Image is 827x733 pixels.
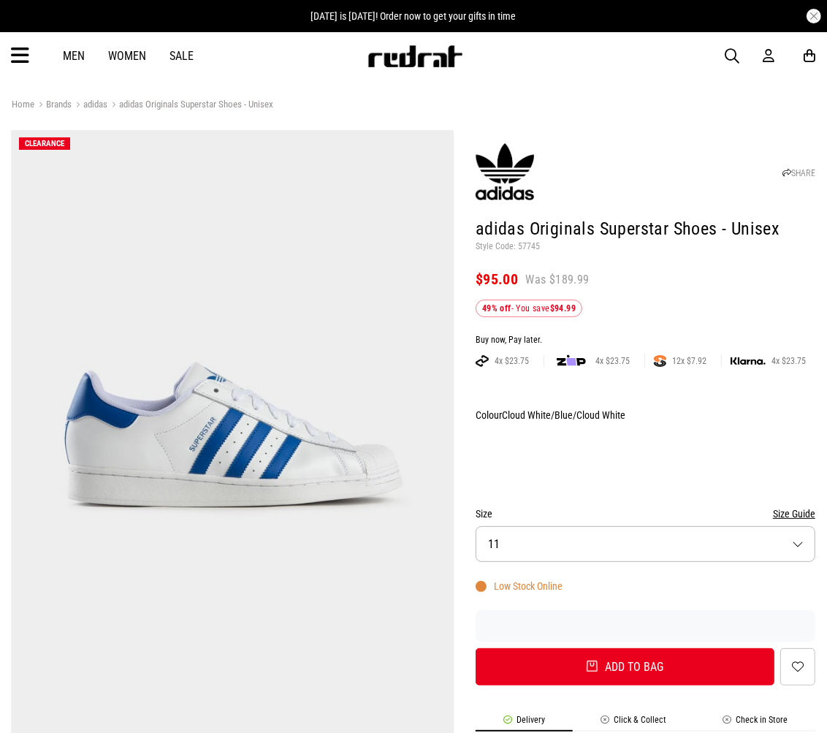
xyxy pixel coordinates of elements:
b: $94.99 [550,303,576,314]
li: Check in Store [695,715,815,732]
div: Colour [476,406,815,424]
button: 11 [476,526,815,562]
a: adidas [72,99,107,113]
button: Add to bag [476,648,774,685]
span: 4x $23.75 [590,355,636,367]
span: $95.00 [476,270,518,288]
a: Women [108,49,146,63]
span: 11 [488,537,500,551]
div: Size [476,505,815,523]
img: KLARNA [731,357,766,365]
p: Style Code: 57745 [476,241,815,253]
img: zip [557,354,586,368]
div: - You save [476,300,582,317]
img: SPLITPAY [654,355,666,367]
a: adidas Originals Superstar Shoes - Unisex [107,99,273,113]
div: Low Stock Online [476,580,563,592]
img: adidas [476,143,534,201]
b: 49% off [482,303,511,314]
a: Home [12,99,34,110]
a: SHARE [782,168,815,178]
button: Size Guide [773,505,815,523]
span: Cloud White/Blue/Cloud White [502,409,625,421]
span: 4x $23.75 [766,355,812,367]
h1: adidas Originals Superstar Shoes - Unisex [476,218,815,241]
span: [DATE] is [DATE]! Order now to get your gifts in time [311,10,517,22]
a: Brands [34,99,72,113]
li: Click & Collect [573,715,694,732]
span: 12x $7.92 [666,355,712,367]
iframe: Customer reviews powered by Trustpilot [476,619,815,634]
li: Delivery [476,715,573,732]
span: CLEARANCE [25,139,64,148]
a: Sale [169,49,194,63]
span: Was $189.99 [525,272,589,288]
img: Redrat logo [367,45,463,67]
img: Cloud White/Blue/Cloud White [478,430,514,479]
a: Men [63,49,85,63]
span: 4x $23.75 [489,355,535,367]
img: AFTERPAY [476,355,489,367]
div: Buy now, Pay later. [476,335,815,346]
